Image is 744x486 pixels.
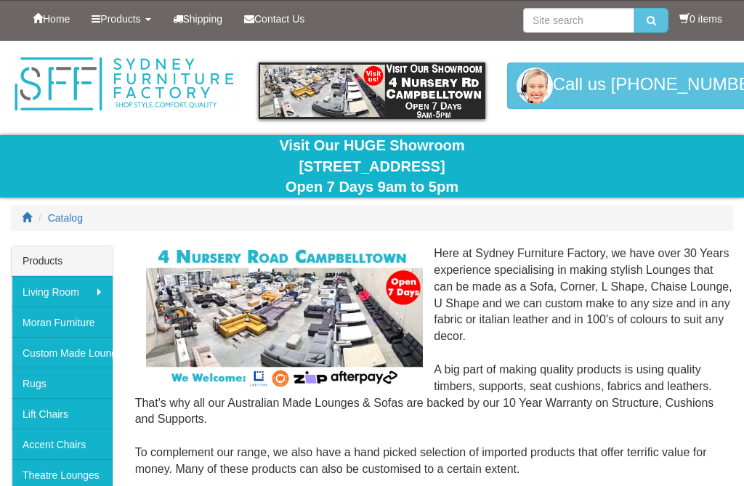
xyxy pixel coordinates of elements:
a: Moran Furniture [12,307,113,337]
img: Sydney Furniture Factory [11,55,237,113]
a: Rugs [12,368,113,398]
span: Products [100,13,140,25]
a: Accent Chairs [12,429,113,459]
span: Home [43,13,70,25]
li: 0 items [679,12,722,26]
a: Lift Chairs [12,398,113,429]
div: Visit Our HUGE Showroom [STREET_ADDRESS] Open 7 Days 9am to 5pm [11,135,733,198]
a: Products [81,1,161,37]
div: Products [12,246,113,276]
input: Site search [523,8,634,33]
span: Shipping [183,13,223,25]
a: Home [22,1,81,37]
a: Living Room [12,276,113,307]
img: showroom.gif [259,62,485,119]
a: Shipping [162,1,234,37]
a: Contact Us [233,1,315,37]
a: Catalog [48,212,83,224]
span: Contact Us [254,13,304,25]
img: Corner Modular Lounges [146,246,424,389]
a: Custom Made Lounges [12,337,113,368]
